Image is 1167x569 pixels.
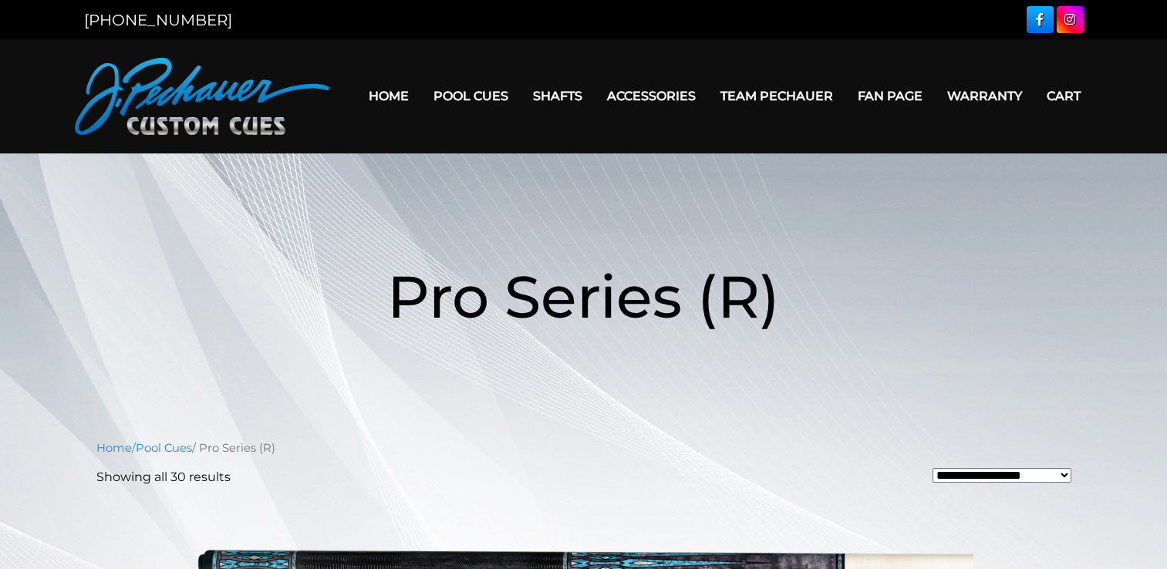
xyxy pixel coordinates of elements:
[136,441,192,455] a: Pool Cues
[845,76,935,116] a: Fan Page
[96,439,1071,456] nav: Breadcrumb
[933,468,1071,483] select: Shop order
[387,261,780,332] span: Pro Series (R)
[708,76,845,116] a: Team Pechauer
[96,468,231,487] p: Showing all 30 results
[75,58,329,135] img: Pechauer Custom Cues
[356,76,421,116] a: Home
[421,76,521,116] a: Pool Cues
[935,76,1034,116] a: Warranty
[1034,76,1093,116] a: Cart
[84,11,232,29] a: [PHONE_NUMBER]
[521,76,595,116] a: Shafts
[595,76,708,116] a: Accessories
[96,441,132,455] a: Home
